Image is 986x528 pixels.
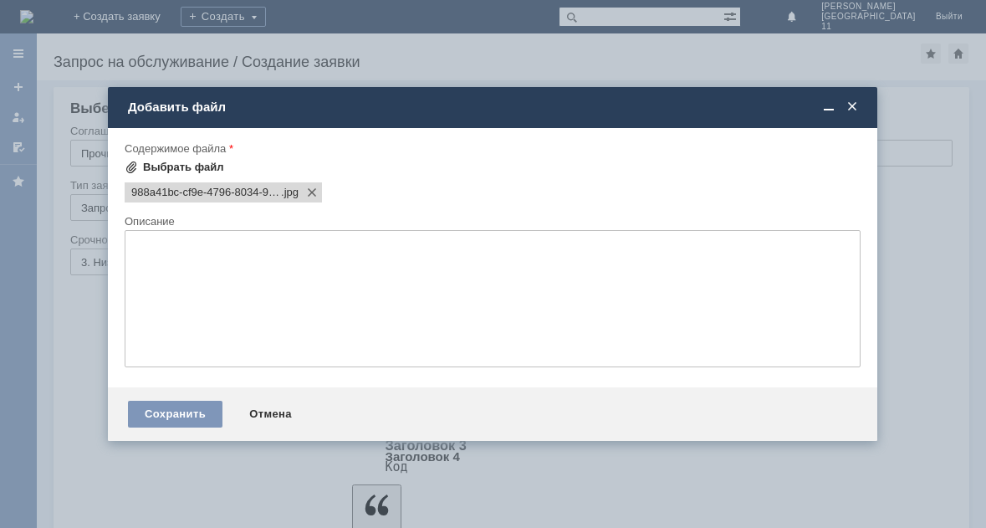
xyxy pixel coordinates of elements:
span: Свернуть (Ctrl + M) [820,100,837,115]
span: Закрыть [844,100,861,115]
div: 0104810212016906215e7tc1luqzvhk91EE10921QLxWUdnj43aZP3YmkD4hsY3Uj9XNz7ys8gbHYrroAY= [7,33,244,74]
span: 988a41bc-cf9e-4796-8034-9db64c445540.jpg [131,186,281,199]
span: 988a41bc-cf9e-4796-8034-9db64c445540.jpg [281,186,299,199]
div: Добрый день ,не пробивается [7,7,244,20]
div: ​ [7,87,244,100]
div: Содержимое файла [125,143,857,154]
div: Описание [125,216,857,227]
div: Выбрать файл [143,161,224,174]
div: Добавить файл [128,100,861,115]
